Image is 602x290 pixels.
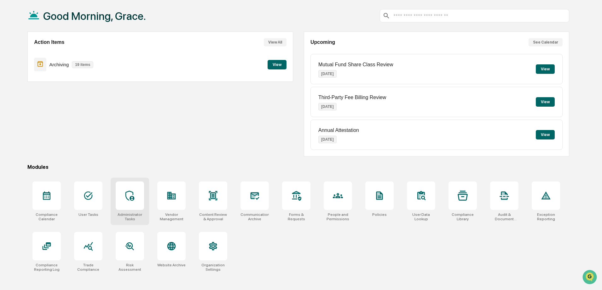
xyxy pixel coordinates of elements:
[372,212,387,217] div: Policies
[74,263,102,272] div: Trade Compliance
[107,50,115,58] button: Start new chat
[536,64,555,74] button: View
[318,127,359,133] p: Annual Attestation
[63,107,76,112] span: Pylon
[6,92,11,97] div: 🔎
[116,212,144,221] div: Administrator Tasks
[318,136,337,143] p: [DATE]
[32,263,61,272] div: Compliance Reporting Log
[21,55,80,60] div: We're available if you need us!
[318,95,386,100] p: Third-Party Fee Billing Review
[157,263,186,267] div: Website Archive
[4,77,43,88] a: 🖐️Preclearance
[6,48,18,60] img: 1746055101610-c473b297-6a78-478c-a979-82029cc54cd1
[324,212,352,221] div: People and Permissions
[199,212,227,221] div: Content Review & Approval
[536,130,555,139] button: View
[32,212,61,221] div: Compliance Calendar
[318,62,393,68] p: Mutual Fund Share Class Review
[449,212,477,221] div: Compliance Library
[78,212,98,217] div: User Tasks
[264,38,287,46] button: View All
[43,10,146,22] h1: Good Morning, Grace.
[13,80,41,86] span: Preclearance
[43,77,81,88] a: 🗄️Attestations
[199,263,227,272] div: Organization Settings
[49,62,69,67] p: Archiving
[72,61,93,68] p: 19 items
[582,269,599,286] iframe: Open customer support
[490,212,518,221] div: Audit & Document Logs
[4,89,42,100] a: 🔎Data Lookup
[13,92,40,98] span: Data Lookup
[407,212,435,221] div: User Data Lookup
[21,48,103,55] div: Start new chat
[318,103,337,110] p: [DATE]
[46,80,51,85] div: 🗄️
[318,70,337,78] p: [DATE]
[6,13,115,23] p: How can we help?
[27,164,569,170] div: Modules
[157,212,186,221] div: Vendor Management
[44,107,76,112] a: Powered byPylon
[532,212,560,221] div: Exception Reporting
[268,61,287,67] a: View
[52,80,78,86] span: Attestations
[240,212,269,221] div: Communications Archive
[282,212,310,221] div: Forms & Requests
[310,39,335,45] h2: Upcoming
[529,38,563,46] button: See Calendar
[6,80,11,85] div: 🖐️
[34,39,64,45] h2: Action Items
[268,60,287,69] button: View
[536,97,555,107] button: View
[116,263,144,272] div: Risk Assessment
